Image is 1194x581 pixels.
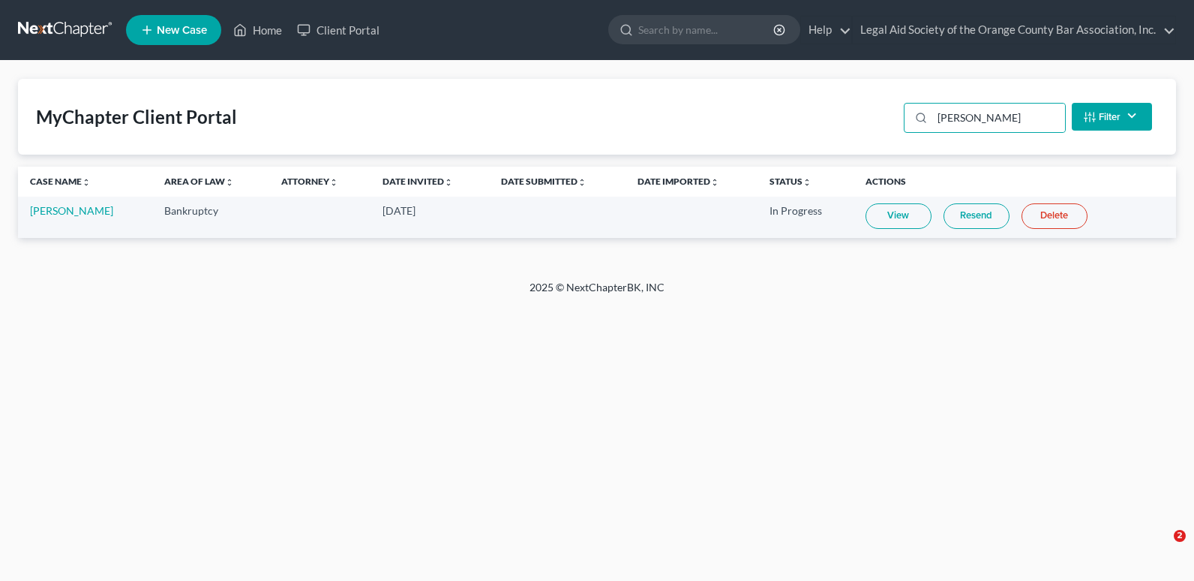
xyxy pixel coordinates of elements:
[853,17,1175,44] a: Legal Aid Society of the Orange County Bar Association, Inc.
[1174,530,1186,542] span: 2
[382,176,453,187] a: Date Invitedunfold_more
[30,204,113,217] a: [PERSON_NAME]
[329,178,338,187] i: unfold_more
[769,176,811,187] a: Statusunfold_more
[710,178,719,187] i: unfold_more
[637,176,719,187] a: Date Importedunfold_more
[757,197,853,238] td: In Progress
[152,197,269,238] td: Bankruptcy
[164,176,234,187] a: Area of Lawunfold_more
[36,105,237,129] div: MyChapter Client Portal
[225,178,234,187] i: unfold_more
[801,17,851,44] a: Help
[638,16,775,44] input: Search by name...
[289,17,387,44] a: Client Portal
[82,178,91,187] i: unfold_more
[1072,103,1152,131] button: Filter
[865,203,931,229] a: View
[281,176,338,187] a: Attorneyunfold_more
[577,178,586,187] i: unfold_more
[943,203,1009,229] a: Resend
[30,176,91,187] a: Case Nameunfold_more
[157,25,207,36] span: New Case
[853,167,1176,197] th: Actions
[1021,203,1087,229] a: Delete
[802,178,811,187] i: unfold_more
[382,204,415,217] span: [DATE]
[226,17,289,44] a: Home
[444,178,453,187] i: unfold_more
[1143,530,1179,566] iframe: Intercom live chat
[169,280,1024,307] div: 2025 © NextChapterBK, INC
[932,104,1065,132] input: Search...
[501,176,586,187] a: Date Submittedunfold_more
